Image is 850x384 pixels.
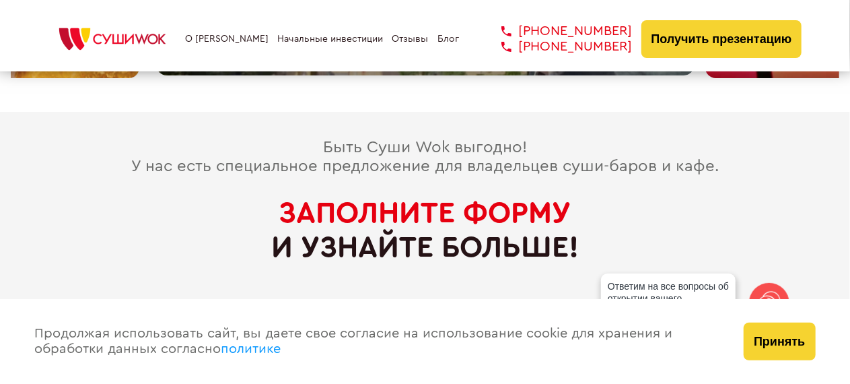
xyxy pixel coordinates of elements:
div: Ответим на все вопросы об открытии вашего [PERSON_NAME]! [601,274,736,323]
a: О [PERSON_NAME] [185,34,269,44]
span: Заполните форму [279,198,571,228]
button: Получить презентацию [641,20,802,58]
button: Принять [744,323,815,360]
a: [PHONE_NUMBER] [481,24,632,39]
a: политике [221,342,281,356]
h2: и узнайте больше! [11,196,839,264]
a: Начальные инвестиции [277,34,383,44]
span: Быть Суши Wok выгодно! У нас есть специальное предложение для владельцев суши-баров и кафе. [131,139,719,174]
a: [PHONE_NUMBER] [481,39,632,55]
img: СУШИWOK [48,24,176,54]
div: Продолжая использовать сайт, вы даете свое согласие на использование cookie для хранения и обрабо... [22,299,731,384]
a: Блог [437,34,459,44]
a: Отзывы [392,34,429,44]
